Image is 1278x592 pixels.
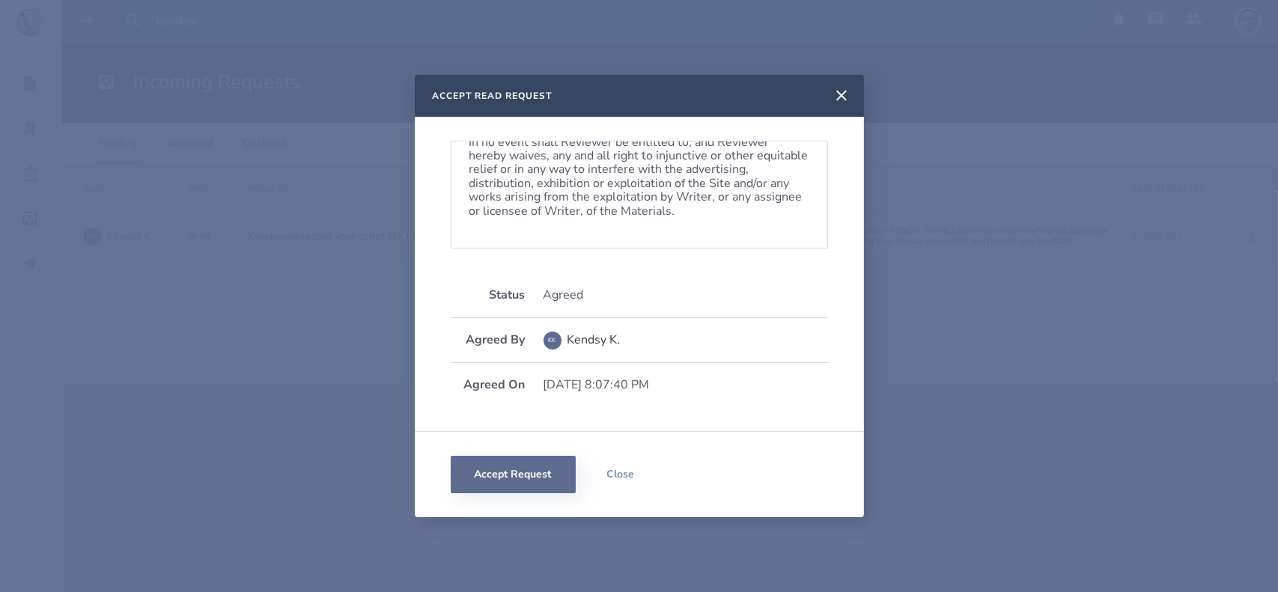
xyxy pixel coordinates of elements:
[576,456,666,493] button: Close
[544,332,562,350] div: KK
[544,378,828,391] div: [DATE] 8:07:40 PM
[433,90,553,102] h2: Accept Read Request
[544,324,828,357] a: KKKendsy K.
[451,456,576,493] button: Accept Request
[451,333,526,347] div: Agreed By
[568,333,621,347] div: Kendsy K.
[451,378,526,391] div: Agreed On
[544,288,828,302] div: Agreed
[469,135,809,218] p: In no event shall Reviewer be entitled to, and Reviewer hereby waives, any and all right to injun...
[451,288,526,302] div: Status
